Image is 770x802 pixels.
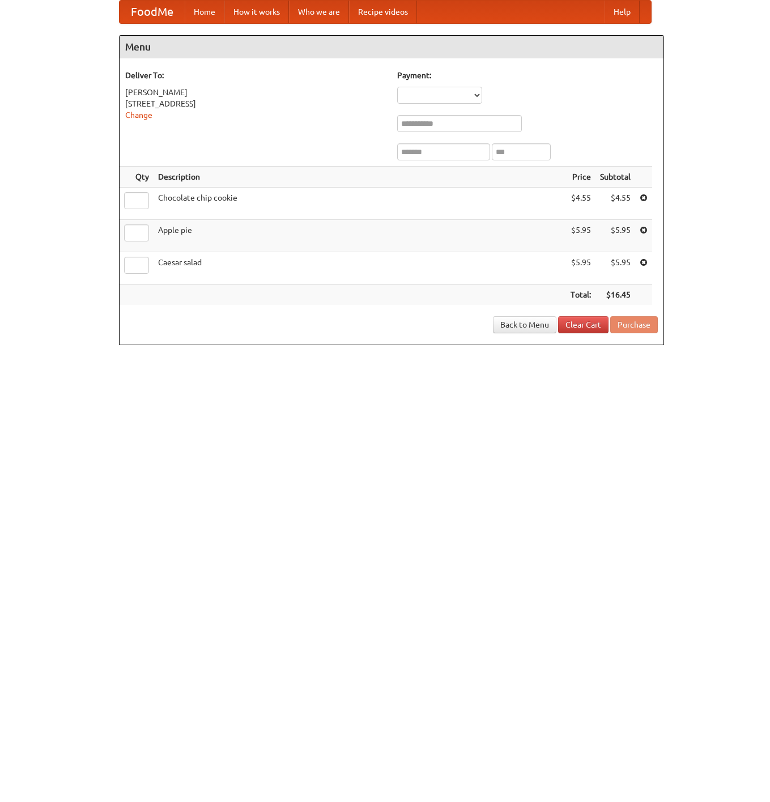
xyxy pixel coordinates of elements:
[154,188,566,220] td: Chocolate chip cookie
[154,167,566,188] th: Description
[185,1,224,23] a: Home
[154,220,566,252] td: Apple pie
[595,167,635,188] th: Subtotal
[154,252,566,285] td: Caesar salad
[605,1,640,23] a: Help
[566,285,595,305] th: Total:
[595,285,635,305] th: $16.45
[558,316,609,333] a: Clear Cart
[566,220,595,252] td: $5.95
[566,188,595,220] td: $4.55
[595,220,635,252] td: $5.95
[566,252,595,285] td: $5.95
[125,111,152,120] a: Change
[120,36,663,58] h4: Menu
[349,1,417,23] a: Recipe videos
[397,70,658,81] h5: Payment:
[120,167,154,188] th: Qty
[125,87,386,98] div: [PERSON_NAME]
[289,1,349,23] a: Who we are
[125,98,386,109] div: [STREET_ADDRESS]
[493,316,556,333] a: Back to Menu
[120,1,185,23] a: FoodMe
[610,316,658,333] button: Purchase
[566,167,595,188] th: Price
[595,252,635,285] td: $5.95
[595,188,635,220] td: $4.55
[224,1,289,23] a: How it works
[125,70,386,81] h5: Deliver To:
